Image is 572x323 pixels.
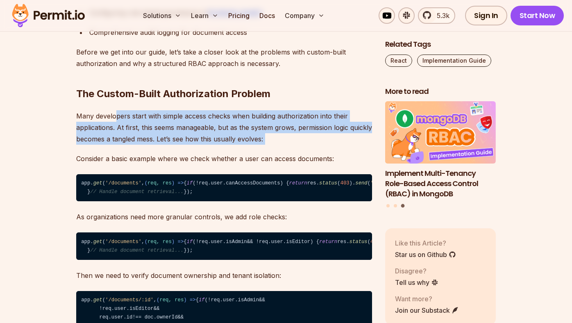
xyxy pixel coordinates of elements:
p: Then we need to verify document ownership and tenant isolation: [76,270,372,281]
span: status [319,180,337,186]
img: Permit logo [8,2,89,30]
span: user [271,239,283,245]
span: user [211,239,222,245]
span: user [211,180,222,186]
span: isEditor [286,239,310,245]
a: Implementation Guide [417,55,491,67]
span: isAdmin [226,239,247,245]
span: isEditor [129,306,154,312]
button: Go to slide 1 [386,204,390,207]
a: Pricing [225,7,253,24]
div: Posts [385,102,496,209]
button: Company [281,7,328,24]
img: Implement Multi-Tenancy Role-Based Access Control (RBAC) in MongoDB [385,102,496,164]
span: get [93,239,102,245]
a: Implement Multi-Tenancy Role-Based Access Control (RBAC) in MongoDBImplement Multi-Tenancy Role-B... [385,102,496,199]
button: Learn [188,7,222,24]
h2: The Custom-Built Authorization Problem [76,55,372,100]
span: canAccessDocuments [226,180,280,186]
span: isAdmin [238,297,259,303]
p: Like this Article? [395,238,456,248]
span: 403 [340,180,350,186]
span: req, res [159,297,184,303]
span: '/documents' [105,180,141,186]
span: send [355,180,367,186]
span: id [127,314,133,320]
h2: More to read [385,86,496,97]
span: ( ) => [157,297,196,303]
a: Docs [256,7,278,24]
code: app. ( , { (!req. . ) { res. ( ). ( ); } }); [76,174,372,202]
span: ownerId [157,314,177,320]
span: 'Access denied' [370,180,415,186]
p: As organizations need more granular controls, we add role checks: [76,211,372,223]
span: '/documents' [105,239,141,245]
span: 5.3k [432,11,449,20]
span: ( ) => [145,180,184,186]
div: Comprehensive audit logging for document access [89,27,372,38]
a: Star us on Github [395,250,456,259]
span: if [187,180,193,186]
span: status [350,239,368,245]
span: '/documents/:id' [105,297,154,303]
button: Go to slide 2 [394,204,397,207]
span: ( ) => [145,239,184,245]
p: Disagree? [395,266,438,276]
span: user [111,314,123,320]
span: req, res [148,239,172,245]
span: get [93,297,102,303]
span: 403 [370,239,379,245]
p: Many developers start with simple access checks when building authorization into their applicatio... [76,110,372,145]
span: if [199,297,205,303]
p: Before we get into our guide, let’s take a closer look at the problems with custom-built authoriz... [76,46,372,69]
button: Go to slide 3 [401,204,404,208]
code: app. ( , { (!req. . && !req. . ) { res. ( ). ( ); } }); [76,232,372,260]
span: user [223,297,235,303]
a: 5.3k [418,7,455,24]
span: req, res [148,180,172,186]
p: Want more? [395,294,459,304]
a: Start Now [511,6,564,25]
span: // Handle document retrieval... [90,189,184,195]
a: Join our Substack [395,305,459,315]
button: Solutions [140,7,184,24]
a: React [385,55,412,67]
span: // Handle document retrieval... [90,248,184,253]
a: Sign In [465,6,507,25]
li: 3 of 3 [385,102,496,199]
span: if [187,239,193,245]
a: Tell us why [395,278,438,287]
span: get [93,180,102,186]
span: user [114,306,126,312]
p: Consider a basic example where we check whether a user can access documents: [76,153,372,164]
h2: Related Tags [385,39,496,50]
span: return [319,239,337,245]
span: return [289,180,307,186]
h3: Implement Multi-Tenancy Role-Based Access Control (RBAC) in MongoDB [385,168,496,199]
